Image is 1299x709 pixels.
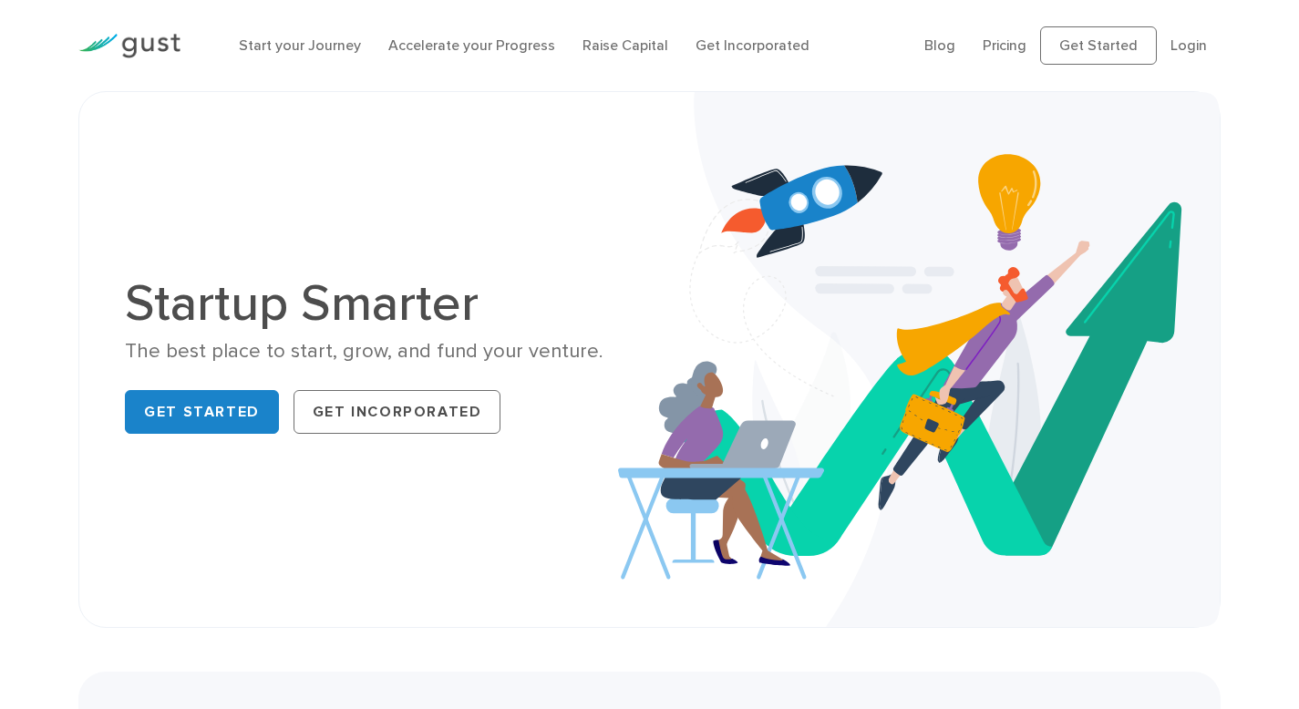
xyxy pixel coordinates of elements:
a: Get Started [125,390,279,434]
a: Pricing [983,36,1026,54]
img: Startup Smarter Hero [618,92,1220,627]
img: Gust Logo [78,34,180,58]
a: Get Incorporated [696,36,809,54]
a: Get Incorporated [294,390,501,434]
a: Get Started [1040,26,1157,65]
div: The best place to start, grow, and fund your venture. [125,338,635,365]
a: Blog [924,36,955,54]
a: Login [1170,36,1207,54]
a: Start your Journey [239,36,361,54]
h1: Startup Smarter [125,278,635,329]
a: Accelerate your Progress [388,36,555,54]
a: Raise Capital [582,36,668,54]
